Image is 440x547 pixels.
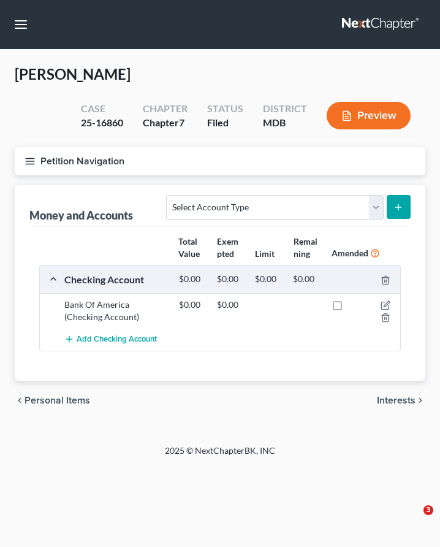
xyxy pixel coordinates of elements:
[377,396,415,405] span: Interests
[29,208,133,223] div: Money and Accounts
[25,396,90,405] span: Personal Items
[263,116,307,130] div: MDB
[143,102,188,116] div: Chapter
[173,299,211,311] div: $0.00
[58,273,173,286] div: Checking Account
[178,236,200,259] strong: Total Value
[287,273,325,285] div: $0.00
[55,445,385,467] div: 2025 © NextChapterBK, INC
[398,505,428,535] iframe: Intercom live chat
[81,102,123,116] div: Case
[423,505,433,515] span: 3
[77,335,157,345] span: Add Checking Account
[377,396,425,405] button: Interests chevron_right
[217,236,238,259] strong: Exempted
[58,299,173,323] div: Bank Of America (Checking Account)
[207,116,243,130] div: Filed
[415,396,425,405] i: chevron_right
[207,102,243,116] div: Status
[332,248,368,258] strong: Amended
[15,396,25,405] i: chevron_left
[81,116,123,130] div: 25-16860
[327,102,411,129] button: Preview
[249,273,287,285] div: $0.00
[263,102,307,116] div: District
[143,116,188,130] div: Chapter
[15,65,131,83] span: [PERSON_NAME]
[294,236,317,259] strong: Remaining
[64,328,157,351] button: Add Checking Account
[255,248,275,259] strong: Limit
[211,299,249,311] div: $0.00
[179,117,184,128] span: 7
[15,147,425,175] button: Petition Navigation
[173,273,211,285] div: $0.00
[15,396,90,405] button: chevron_left Personal Items
[211,273,249,285] div: $0.00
